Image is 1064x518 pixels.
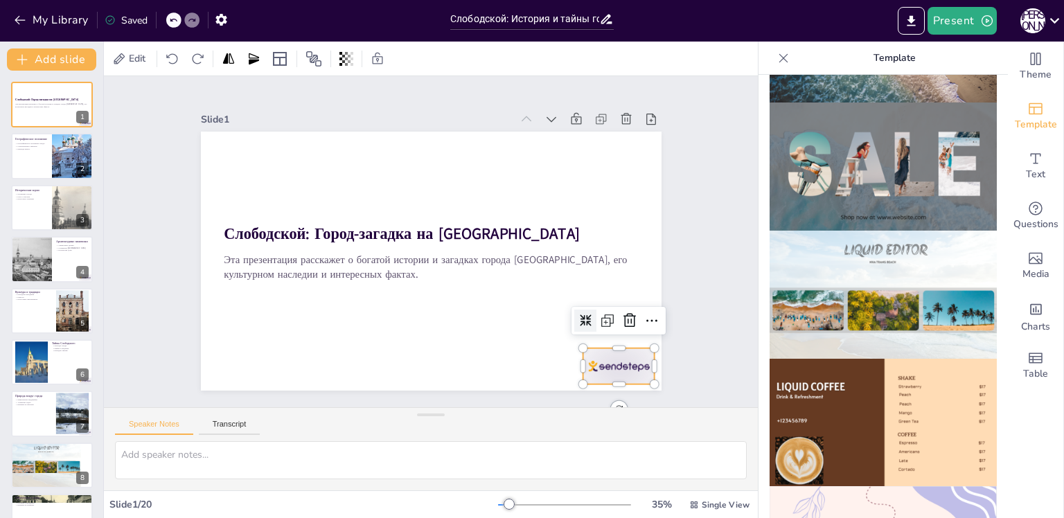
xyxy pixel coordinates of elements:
p: Научные учреждения [15,501,89,504]
p: Географическое положение города [15,142,48,145]
span: [GEOGRAPHIC_DATA][PERSON_NAME] [38,452,54,453]
span: Theme [1020,67,1052,82]
div: Add a table [1008,341,1063,391]
p: Роль в торговле [15,195,48,198]
span: Эта презентация расскажет о богатой истории и загадках города [GEOGRAPHIC_DATA], его культурном н... [349,42,461,439]
p: Тайны Слободского [52,341,89,346]
button: Present [928,7,997,35]
p: Влияние на развитие [15,504,89,507]
p: Образование и наука [15,496,89,500]
div: Add charts and graphs [1008,291,1063,341]
strong: Слободской: Город-загадка на [GEOGRAPHIC_DATA] [385,35,480,388]
span: LIQUID EDITOR [34,445,60,452]
div: Layout [269,48,291,70]
span: Questions [1013,217,1058,232]
div: 2 [11,133,93,179]
span: Single View [702,499,750,510]
button: И [PERSON_NAME] [1020,7,1045,35]
div: 6 [76,368,89,381]
span: Template [1015,117,1057,132]
p: Стратегическое значение [15,145,48,148]
div: 8 [76,472,89,484]
span: Position [305,51,322,67]
span: Edit [126,52,148,65]
div: 6 [11,339,93,385]
p: Архитектурные памятники [56,240,89,244]
input: Insert title [450,9,599,29]
img: thumb-6.png [770,102,997,231]
div: 5 [76,317,89,330]
div: 5 [11,288,93,334]
p: Природа вокруг города [15,394,52,398]
button: Add slide [7,48,96,71]
p: Влияние на жителей [15,404,52,407]
div: 7 [11,391,93,436]
p: Легенды города [52,344,89,347]
p: Активный отдых [15,401,52,404]
span: Table [1023,366,1048,382]
p: Купеческие дома [56,249,89,252]
p: Template [795,42,994,75]
button: Transcript [199,420,260,435]
div: Add ready made slides [1008,91,1063,141]
div: 1 [11,82,93,127]
span: Text [1026,167,1045,182]
span: Media [1022,267,1049,282]
div: 1 [76,111,89,123]
div: 35 % [645,498,678,511]
p: Уникальные здания [56,244,89,247]
div: Change the overall theme [1008,42,1063,91]
button: My Library [10,9,94,31]
div: Saved [105,14,148,27]
p: Старинные [DEMOGRAPHIC_DATA] [56,247,89,249]
div: Get real-time input from your audience [1008,191,1063,241]
p: Культура и традиции [15,289,52,294]
span: Эта презентация расскажет о богатой истории и загадках города [GEOGRAPHIC_DATA], его культурном н... [15,103,87,108]
strong: Слободской: Город-загадка на [GEOGRAPHIC_DATA] [15,98,78,102]
div: Slide 1 / 20 [109,498,498,511]
div: И [PERSON_NAME] [1020,8,1045,33]
div: Add text boxes [1008,141,1063,191]
p: Мифы и предания [52,347,89,350]
img: thumb-8.png [770,359,997,487]
p: Живописные ландшафты [15,399,52,402]
p: Культурные мероприятия [15,298,52,301]
p: Исторические корни [15,188,48,193]
span: Charts [1021,319,1050,334]
div: 2 [76,163,89,175]
p: Передача знаний [52,350,89,352]
div: 3 [11,185,93,231]
p: Народные праздники [15,293,52,296]
p: Основание города [15,193,48,195]
div: Add images, graphics, shapes or video [1008,241,1063,291]
img: thumb-7.png [770,231,997,359]
div: 7 [76,420,89,433]
p: Ремесла [15,296,52,298]
p: Качественное образование [15,499,89,501]
div: 4 [11,236,93,282]
p: Географическое положение [15,136,48,141]
button: Export to PowerPoint [898,7,925,35]
div: 4 [76,266,89,278]
button: Speaker Notes [115,420,193,435]
p: Природа вокруг [15,147,48,150]
p: Культурное значение [15,198,48,201]
div: 3 [76,214,89,226]
div: 8 [11,443,93,488]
